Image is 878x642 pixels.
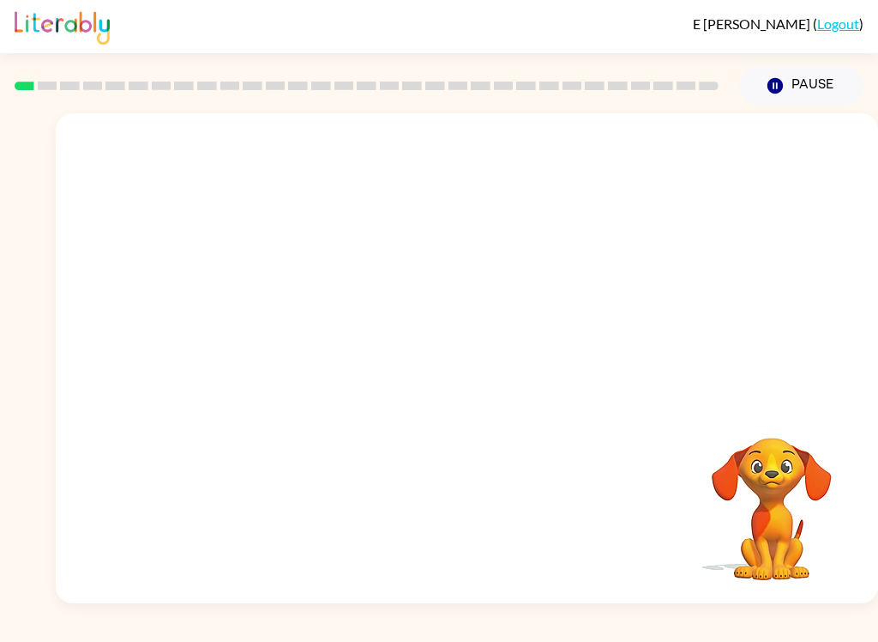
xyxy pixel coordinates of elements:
[817,15,859,32] a: Logout
[739,66,863,106] button: Pause
[693,15,813,32] span: E [PERSON_NAME]
[15,7,110,45] img: Literably
[686,411,857,583] video: Your browser must support playing .mp4 files to use Literably. Please try using another browser.
[693,15,863,32] div: ( )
